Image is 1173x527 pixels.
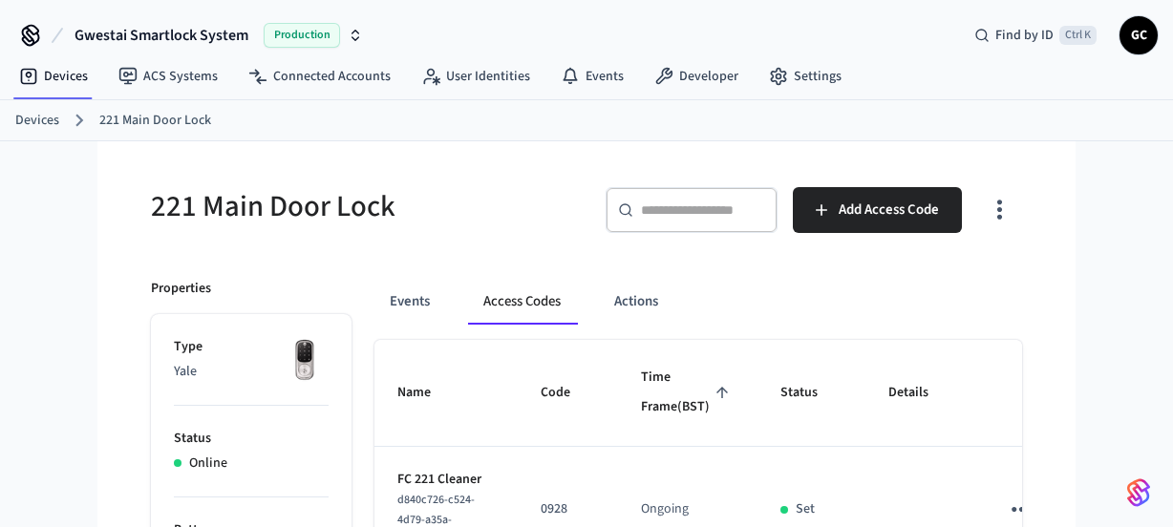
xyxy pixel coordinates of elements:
[189,453,227,474] p: Online
[959,18,1112,53] div: Find by IDCtrl K
[639,59,754,94] a: Developer
[839,198,939,222] span: Add Access Code
[374,279,445,325] button: Events
[1059,26,1097,45] span: Ctrl K
[15,111,59,131] a: Devices
[75,24,248,47] span: Gwestai Smartlock System
[793,187,962,233] button: Add Access Code
[541,378,595,408] span: Code
[796,499,815,519] p: Set
[406,59,545,94] a: User Identities
[264,23,340,48] span: Production
[641,363,735,423] span: Time Frame(BST)
[174,337,329,357] p: Type
[374,279,1022,325] div: ant example
[174,362,329,382] p: Yale
[599,279,673,325] button: Actions
[4,59,103,94] a: Devices
[1121,18,1156,53] span: GC
[99,111,211,131] a: 221 Main Door Lock
[995,26,1054,45] span: Find by ID
[151,187,575,226] h5: 221 Main Door Lock
[397,470,495,490] p: FC 221 Cleaner
[754,59,857,94] a: Settings
[281,337,329,385] img: Yale Assure Touchscreen Wifi Smart Lock, Satin Nickel, Front
[545,59,639,94] a: Events
[780,378,842,408] span: Status
[233,59,406,94] a: Connected Accounts
[468,279,576,325] button: Access Codes
[174,429,329,449] p: Status
[151,279,211,299] p: Properties
[541,499,595,519] p: 0928
[1127,477,1150,508] img: SeamLogoGradient.69752ec5.svg
[103,59,233,94] a: ACS Systems
[888,378,953,408] span: Details
[397,378,456,408] span: Name
[1120,16,1158,54] button: GC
